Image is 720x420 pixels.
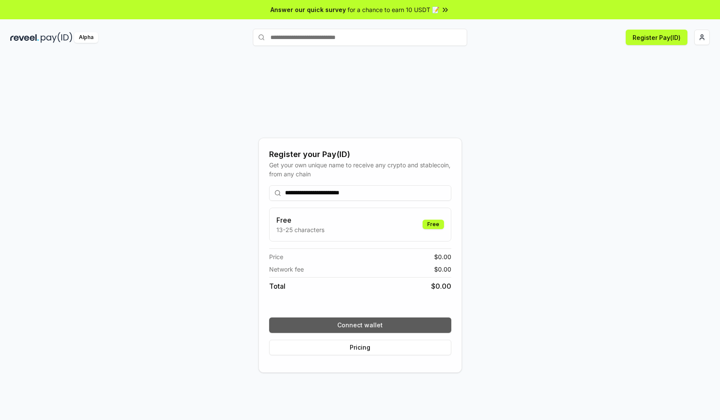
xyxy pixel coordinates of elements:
span: $ 0.00 [431,281,451,291]
img: reveel_dark [10,32,39,43]
button: Connect wallet [269,317,451,333]
button: Register Pay(ID) [626,30,687,45]
div: Register your Pay(ID) [269,148,451,160]
span: Total [269,281,285,291]
span: Network fee [269,265,304,274]
span: Answer our quick survey [270,5,346,14]
span: for a chance to earn 10 USDT 📝 [348,5,439,14]
span: Price [269,252,283,261]
h3: Free [276,215,324,225]
img: pay_id [41,32,72,43]
div: Get your own unique name to receive any crypto and stablecoin, from any chain [269,160,451,178]
p: 13-25 characters [276,225,324,234]
span: $ 0.00 [434,265,451,274]
div: Alpha [74,32,98,43]
div: Free [423,220,444,229]
button: Pricing [269,340,451,355]
span: $ 0.00 [434,252,451,261]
